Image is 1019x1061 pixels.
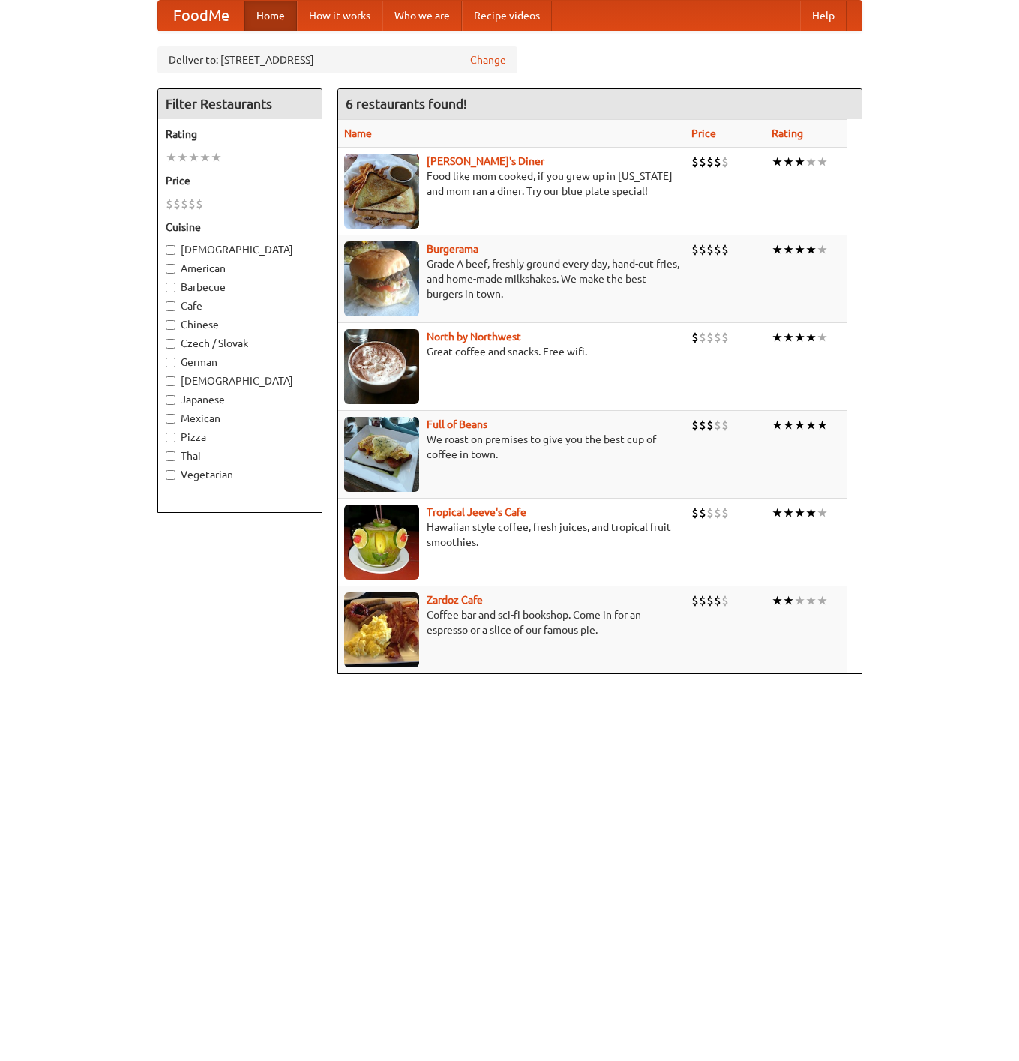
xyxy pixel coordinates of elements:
[794,505,805,521] li: ★
[721,505,729,521] li: $
[181,196,188,212] li: $
[166,414,175,424] input: Mexican
[166,280,314,295] label: Barbecue
[772,241,783,258] li: ★
[166,451,175,461] input: Thai
[699,417,706,433] li: $
[344,432,679,462] p: We roast on premises to give you the best cup of coffee in town.
[166,127,314,142] h5: Rating
[714,154,721,170] li: $
[158,89,322,119] h4: Filter Restaurants
[805,329,817,346] li: ★
[721,329,729,346] li: $
[691,329,699,346] li: $
[188,149,199,166] li: ★
[714,505,721,521] li: $
[462,1,552,31] a: Recipe videos
[166,261,314,276] label: American
[721,241,729,258] li: $
[706,329,714,346] li: $
[166,411,314,426] label: Mexican
[706,241,714,258] li: $
[817,417,828,433] li: ★
[783,241,794,258] li: ★
[699,154,706,170] li: $
[772,505,783,521] li: ★
[344,154,419,229] img: sallys.jpg
[427,155,544,167] a: [PERSON_NAME]'s Diner
[427,331,521,343] b: North by Northwest
[772,127,803,139] a: Rating
[344,127,372,139] a: Name
[817,241,828,258] li: ★
[721,417,729,433] li: $
[772,592,783,609] li: ★
[427,418,487,430] a: Full of Beans
[166,355,314,370] label: German
[691,417,699,433] li: $
[166,433,175,442] input: Pizza
[783,592,794,609] li: ★
[706,592,714,609] li: $
[794,154,805,170] li: ★
[188,196,196,212] li: $
[344,344,679,359] p: Great coffee and snacks. Free wifi.
[783,505,794,521] li: ★
[691,127,716,139] a: Price
[344,505,419,580] img: jeeves.jpg
[721,154,729,170] li: $
[714,417,721,433] li: $
[699,241,706,258] li: $
[244,1,297,31] a: Home
[166,358,175,367] input: German
[157,46,517,73] div: Deliver to: [STREET_ADDRESS]
[794,417,805,433] li: ★
[166,245,175,255] input: [DEMOGRAPHIC_DATA]
[177,149,188,166] li: ★
[166,430,314,445] label: Pizza
[166,298,314,313] label: Cafe
[783,329,794,346] li: ★
[800,1,847,31] a: Help
[344,592,419,667] img: zardoz.jpg
[772,329,783,346] li: ★
[199,149,211,166] li: ★
[166,301,175,311] input: Cafe
[344,607,679,637] p: Coffee bar and sci-fi bookshop. Come in for an espresso or a slice of our famous pie.
[166,242,314,257] label: [DEMOGRAPHIC_DATA]
[805,417,817,433] li: ★
[691,505,699,521] li: $
[772,417,783,433] li: ★
[772,154,783,170] li: ★
[344,256,679,301] p: Grade A beef, freshly ground every day, hand-cut fries, and home-made milkshakes. We make the bes...
[166,149,177,166] li: ★
[173,196,181,212] li: $
[297,1,382,31] a: How it works
[805,154,817,170] li: ★
[166,470,175,480] input: Vegetarian
[699,592,706,609] li: $
[166,264,175,274] input: American
[427,506,526,518] b: Tropical Jeeve's Cafe
[166,173,314,188] h5: Price
[794,241,805,258] li: ★
[166,196,173,212] li: $
[817,154,828,170] li: ★
[196,196,203,212] li: $
[166,376,175,386] input: [DEMOGRAPHIC_DATA]
[805,241,817,258] li: ★
[346,97,467,111] ng-pluralize: 6 restaurants found!
[344,169,679,199] p: Food like mom cooked, if you grew up in [US_STATE] and mom ran a diner. Try our blue plate special!
[721,592,729,609] li: $
[166,392,314,407] label: Japanese
[166,395,175,405] input: Japanese
[166,339,175,349] input: Czech / Slovak
[794,329,805,346] li: ★
[691,241,699,258] li: $
[817,329,828,346] li: ★
[714,241,721,258] li: $
[470,52,506,67] a: Change
[699,329,706,346] li: $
